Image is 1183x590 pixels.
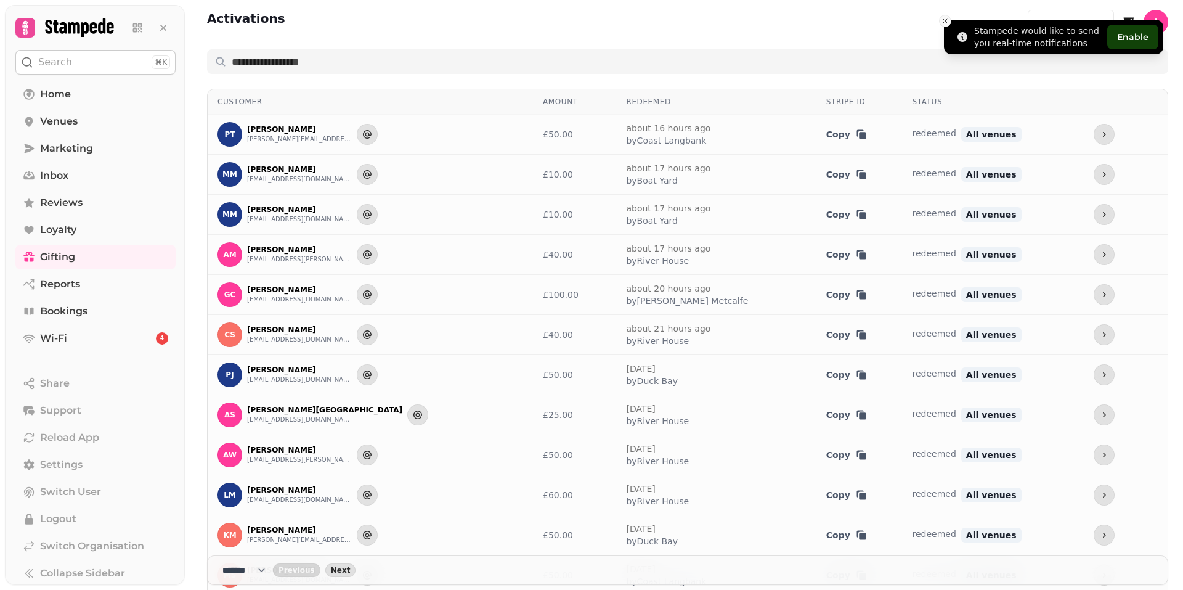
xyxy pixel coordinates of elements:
p: [PERSON_NAME][GEOGRAPHIC_DATA] [247,405,402,415]
p: [PERSON_NAME] [247,365,352,375]
span: by River House [626,255,710,267]
span: redeemed [913,529,956,539]
button: Send to [357,445,378,465]
a: about 20 hours ago [626,284,710,293]
span: Gifting [40,250,75,264]
span: by Duck Bay [626,375,678,387]
button: Copy [826,128,868,141]
span: Reviews [40,195,83,210]
div: Status [913,97,1075,107]
span: PJ [226,371,234,379]
span: Next [331,567,351,574]
button: Reload App [15,425,176,450]
a: Inbox [15,163,176,188]
span: redeemed [913,128,956,138]
span: redeemed [913,329,956,338]
button: more [1094,204,1115,225]
span: GC [224,290,236,299]
div: £50.00 [543,128,606,141]
span: redeemed [913,168,956,178]
span: All venues [961,247,1022,262]
div: Customer [217,97,523,107]
a: about 16 hours ago [626,123,710,133]
button: Copy [826,329,868,341]
span: All venues [961,367,1022,382]
span: LM [224,491,236,499]
p: [PERSON_NAME] [247,205,352,215]
span: All venues [961,448,1022,462]
span: Inbox [40,168,68,183]
button: more [1094,124,1115,145]
div: Amount [543,97,606,107]
a: Loyalty [15,218,176,242]
p: [PERSON_NAME] [247,325,352,335]
span: Reports [40,277,80,292]
button: more [1094,485,1115,506]
span: redeemed [913,248,956,258]
h2: Activations [207,10,285,35]
button: [PERSON_NAME][EMAIL_ADDRESS][DOMAIN_NAME] [247,134,352,144]
button: more [1094,284,1115,305]
button: [EMAIL_ADDRESS][DOMAIN_NAME] [247,174,352,184]
div: £50.00 [543,529,606,541]
a: Home [15,82,176,107]
button: Switch User [15,480,176,504]
span: All venues [961,488,1022,502]
a: Gifting [15,245,176,269]
a: Switch Organisation [15,534,176,559]
span: Switch User [40,485,101,499]
div: £40.00 [543,248,606,261]
button: [EMAIL_ADDRESS][PERSON_NAME][DOMAIN_NAME] [247,455,352,465]
button: Copy [826,289,868,301]
span: by Boat Yard [626,174,710,187]
span: Loyalty [40,223,76,237]
button: Send to [357,525,378,546]
a: Settings [15,453,176,477]
div: £50.00 [543,449,606,461]
a: [DATE] [626,524,655,534]
span: redeemed [913,289,956,298]
button: Copy [826,369,868,381]
button: more [1094,244,1115,265]
span: AW [223,451,237,459]
p: [PERSON_NAME] [247,245,352,255]
div: £40.00 [543,329,606,341]
button: next [325,563,356,577]
div: Redeemed [626,97,806,107]
button: Copy [826,248,868,261]
button: Copy [826,208,868,221]
span: redeemed [913,208,956,218]
span: Logout [40,512,76,526]
div: ⌘K [152,55,170,69]
span: redeemed [913,449,956,459]
span: Support [40,403,81,418]
nav: Pagination [207,555,1168,585]
span: Switch Organisation [40,539,144,554]
p: [PERSON_NAME] [247,485,352,495]
button: more [1094,445,1115,465]
p: [PERSON_NAME] [247,525,352,535]
a: Reports [15,272,176,297]
button: Send to [357,124,378,145]
button: more [1094,324,1115,345]
button: Send to [357,244,378,265]
span: by [PERSON_NAME] Metcalfe [626,295,748,307]
span: CS [224,330,235,339]
button: Collapse Sidebar [15,561,176,586]
button: [EMAIL_ADDRESS][DOMAIN_NAME] [247,335,352,345]
a: [DATE] [626,444,655,454]
button: more [1094,404,1115,425]
button: Send to [357,364,378,385]
span: by Boat Yard [626,215,710,227]
a: about 21 hours ago [626,324,710,334]
span: by River House [626,415,689,427]
a: about 17 hours ago [626,163,710,173]
a: [DATE] [626,484,655,494]
p: [PERSON_NAME] [247,285,352,295]
div: £10.00 [543,168,606,181]
span: Marketing [40,141,93,156]
button: more [1094,525,1115,546]
span: redeemed [913,369,956,379]
span: Settings [40,457,83,472]
span: MM [222,210,237,219]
